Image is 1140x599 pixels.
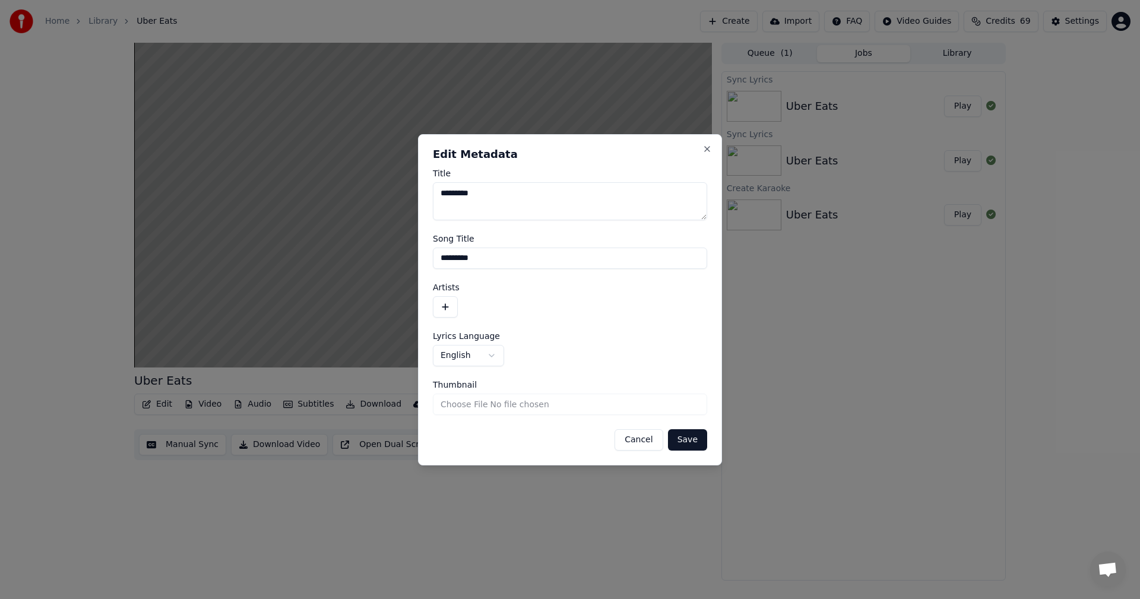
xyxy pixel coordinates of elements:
span: Lyrics Language [433,332,500,340]
label: Artists [433,283,707,291]
label: Song Title [433,234,707,243]
h2: Edit Metadata [433,149,707,160]
button: Cancel [615,429,663,451]
button: Save [668,429,707,451]
span: Thumbnail [433,381,477,389]
label: Title [433,169,707,178]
